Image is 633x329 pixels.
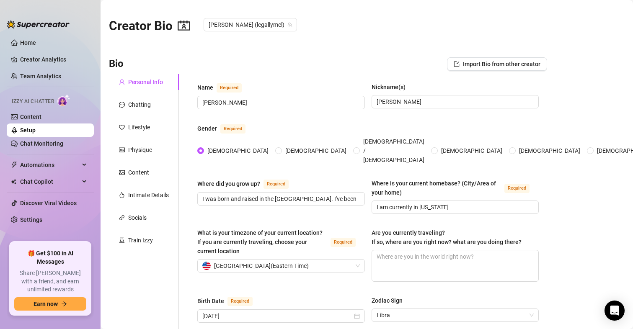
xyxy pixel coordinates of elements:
input: Birth Date [202,311,352,321]
label: Where did you grow up? [197,179,298,189]
img: Chat Copilot [11,179,16,185]
label: Where is your current homebase? (City/Area of your home) [372,179,539,197]
span: [DEMOGRAPHIC_DATA] [438,146,506,155]
span: picture [119,170,125,175]
span: [DEMOGRAPHIC_DATA] [282,146,350,155]
span: idcard [119,147,125,153]
div: Chatting [128,100,151,109]
a: Chat Monitoring [20,140,63,147]
h2: Creator Bio [109,18,190,34]
div: Name [197,83,213,92]
span: Required [217,83,242,93]
a: Team Analytics [20,73,61,80]
span: Libra [377,309,534,321]
span: Melanie (legallymel) [209,18,292,31]
input: Nickname(s) [377,97,532,106]
span: Automations [20,158,80,172]
span: Required [227,297,253,306]
span: Chat Copilot [20,175,80,188]
span: Required [504,184,530,193]
label: Birth Date [197,296,262,306]
div: Intimate Details [128,190,169,200]
div: Physique [128,145,152,154]
label: Gender [197,123,255,134]
h3: Bio [109,57,124,71]
div: Birth Date [197,296,224,306]
a: Content [20,113,41,120]
span: user [119,79,125,85]
span: fire [119,192,125,198]
span: [DEMOGRAPHIC_DATA] [516,146,584,155]
span: [GEOGRAPHIC_DATA] ( Eastern Time ) [214,260,309,272]
span: contacts [178,19,190,32]
button: Import Bio from other creator [447,57,547,71]
span: thunderbolt [11,162,18,168]
span: Share [PERSON_NAME] with a friend, and earn unlimited rewards [14,269,86,294]
span: import [454,61,460,67]
div: Lifestyle [128,123,150,132]
label: Zodiac Sign [372,296,408,305]
label: Name [197,82,251,93]
span: message [119,102,125,108]
div: Nickname(s) [372,82,406,92]
label: Nickname(s) [372,82,411,92]
div: Train Izzy [128,236,153,245]
input: Where is your current homebase? (City/Area of your home) [377,203,532,212]
div: Content [128,168,149,177]
div: Open Intercom Messenger [605,301,625,321]
a: Settings [20,216,42,223]
span: 🎁 Get $100 in AI Messages [14,249,86,266]
span: [DEMOGRAPHIC_DATA] [204,146,272,155]
span: heart [119,124,125,130]
img: us [202,262,211,270]
a: Home [20,39,36,46]
div: Socials [128,213,147,222]
input: Name [202,98,358,107]
span: Izzy AI Chatter [12,98,54,105]
span: arrow-right [61,301,67,307]
span: Earn now [34,301,58,307]
span: team [287,22,292,27]
span: [DEMOGRAPHIC_DATA] / [DEMOGRAPHIC_DATA] [360,137,428,164]
span: What is your timezone of your current location? If you are currently traveling, choose your curre... [197,229,323,254]
img: logo-BBDzfeDw.svg [7,20,70,28]
span: Required [264,180,289,189]
span: Required [220,124,245,134]
button: Earn nowarrow-right [14,297,86,311]
span: link [119,215,125,221]
span: Required [331,238,356,247]
input: Where did you grow up? [202,194,358,203]
span: Are you currently traveling? If so, where are you right now? what are you doing there? [372,229,522,245]
div: Where did you grow up? [197,179,260,188]
a: Setup [20,127,36,134]
div: Zodiac Sign [372,296,403,305]
img: AI Chatter [57,94,70,106]
span: experiment [119,237,125,243]
div: Personal Info [128,77,163,87]
a: Creator Analytics [20,53,87,66]
span: Import Bio from other creator [463,61,540,67]
div: Gender [197,124,217,133]
div: Where is your current homebase? (City/Area of your home) [372,179,501,197]
a: Discover Viral Videos [20,200,77,206]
